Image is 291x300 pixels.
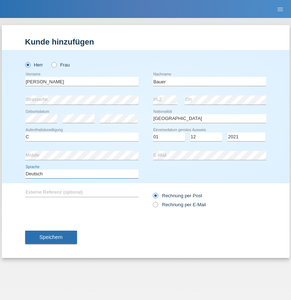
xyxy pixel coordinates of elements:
input: Rechnung per Post [153,193,158,202]
h1: Kunde hinzufügen [25,37,266,46]
label: Rechnung per E-Mail [153,202,206,207]
a: menu [273,7,287,11]
label: Herr [25,62,43,68]
label: Frau [51,62,70,68]
span: Speichern [40,234,63,240]
input: Herr [25,62,30,67]
input: Rechnung per E-Mail [153,202,158,211]
input: Frau [51,62,56,67]
button: Speichern [25,231,77,244]
label: Rechnung per Post [153,193,202,198]
i: menu [277,6,284,13]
